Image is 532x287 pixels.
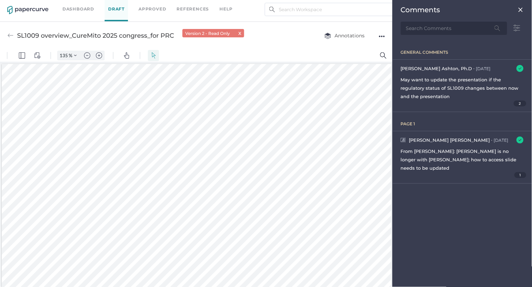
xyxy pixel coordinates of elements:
[518,7,524,13] img: close.2bdd4758.png
[265,3,394,16] input: Search Workspace
[238,30,241,36] div: x
[515,172,527,178] span: 1
[138,5,166,13] a: Approved
[514,101,527,106] span: 2
[401,148,517,171] span: From [PERSON_NAME]: [PERSON_NAME] is no longer with [PERSON_NAME]; how to access slide needs to b...
[378,1,389,12] button: Search
[380,3,387,9] img: default-magnifying-glass.svg
[401,22,507,35] input: Search Comments
[70,1,81,11] button: Zoom Controls
[150,3,157,9] img: default-select.svg
[401,6,440,14] div: Comments
[401,66,472,71] span: [PERSON_NAME] Ashton, Ph.D
[93,1,105,11] button: Zoom in
[510,21,524,35] img: sort-filter-icon.84b2c6ed.svg
[409,137,490,143] span: [PERSON_NAME] [PERSON_NAME]
[324,32,331,39] img: annotation-layers.cc6d0e6b.svg
[7,32,14,39] img: back-arrow-grey.72011ae3.svg
[96,3,102,9] img: default-plus.svg
[121,1,132,12] button: Pan
[123,3,130,9] img: default-pan.svg
[19,3,25,9] img: default-leftsidepanel.svg
[379,31,385,41] div: ●●●
[492,139,492,141] div: ●
[17,29,174,42] div: SL1009 overview_CureMito 2025 congress_for PRC
[324,32,365,39] span: Annotations
[401,50,532,55] div: general comments
[84,3,90,9] img: default-minus.svg
[269,7,275,12] img: search.bf03fe8b.svg
[177,5,209,13] a: References
[62,5,94,13] a: Dashboard
[32,1,43,12] button: View Controls
[182,29,244,37] div: Version 2 - Read Only
[34,3,40,9] img: default-viewcontrols.svg
[401,77,519,99] span: May want to update the presentation if the regulatory status of SL1009 changes between now and th...
[58,3,69,9] input: Set zoom
[317,29,372,42] button: Annotations
[517,65,524,72] img: icn-comment-resolved.2fc811b3.svg
[476,66,490,71] div: [DATE]
[401,138,406,143] img: highlight-comments.5903fe12.svg
[82,1,93,11] button: Zoom out
[148,1,159,12] button: Select
[74,5,77,8] img: chevron.svg
[220,5,233,13] div: help
[494,138,508,143] div: [DATE]
[517,137,524,143] img: icn-comment-resolved.2fc811b3.svg
[16,1,28,12] button: Panel
[7,6,48,14] img: papercurve-logo-colour.7244d18c.svg
[69,3,72,9] span: %
[401,121,532,126] div: page 1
